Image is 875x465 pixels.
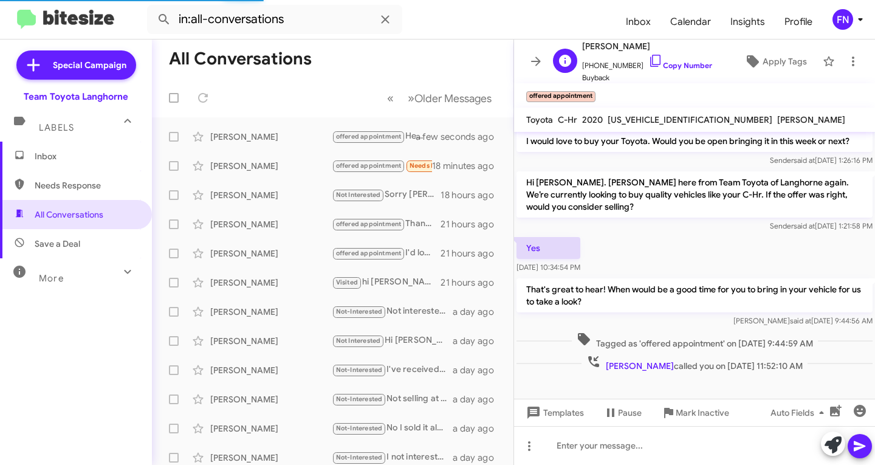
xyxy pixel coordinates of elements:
div: 18 minutes ago [432,160,504,172]
p: That's great to hear! When would be a good time for you to bring in your vehicle for us to take a... [516,278,873,312]
span: Apply Tags [763,50,807,72]
input: Search [147,5,402,34]
span: Tagged as 'offered appointment' on [DATE] 9:44:59 AM [572,332,818,350]
span: Insights [721,4,775,40]
span: Save a Deal [35,238,80,250]
span: Buyback [582,72,712,84]
span: Needs Response [410,162,461,170]
span: offered appointment [336,133,402,140]
span: [PERSON_NAME] [777,114,845,125]
button: Previous [380,86,401,111]
span: [PERSON_NAME] [606,360,674,371]
span: offered appointment [336,249,402,257]
div: I'd love to have you visit our dealership to evaluate your [MEDICAL_DATA]. When can you come in? [332,246,441,260]
span: Toyota [526,114,553,125]
span: Not-Interested [336,424,383,432]
p: Hi [PERSON_NAME]. [PERSON_NAME] here from Team Toyota of Langhorne again. We’re currently looking... [516,171,873,218]
button: Next [400,86,499,111]
div: [PERSON_NAME] [210,452,332,464]
div: [PERSON_NAME] [210,393,332,405]
h1: All Conversations [169,49,312,69]
div: I not interested in that car anymore thanks [332,450,453,464]
span: said at [794,221,815,230]
span: offered appointment [336,220,402,228]
div: FN [832,9,853,30]
span: Sender [DATE] 1:26:16 PM [770,156,873,165]
span: Not-Interested [336,366,383,374]
div: 21 hours ago [441,218,504,230]
span: Not-Interested [336,308,383,315]
button: Templates [514,402,594,424]
a: Profile [775,4,822,40]
a: Calendar [661,4,721,40]
small: offered appointment [526,91,595,102]
div: a day ago [453,335,504,347]
span: Special Campaign [53,59,126,71]
span: 2020 [582,114,603,125]
div: Inbound Call [332,159,432,173]
span: [PERSON_NAME] [DATE] 9:44:56 AM [733,316,873,325]
span: Mark Inactive [676,402,729,424]
nav: Page navigation example [380,86,499,111]
span: [US_VEHICLE_IDENTIFICATION_NUMBER] [608,114,772,125]
div: a day ago [453,422,504,435]
span: Needs Response [35,179,138,191]
span: offered appointment [336,162,402,170]
span: Not Interested [336,337,381,345]
button: Auto Fields [761,402,839,424]
span: C-Hr [558,114,577,125]
button: Apply Tags [733,50,817,72]
span: Sender [DATE] 1:21:58 PM [770,221,873,230]
span: » [408,91,414,106]
div: [PERSON_NAME] [210,218,332,230]
div: [PERSON_NAME] [210,131,332,143]
div: I've received 2 legitimate offers of 25k from Carmax and one other, without requiring me to come ... [332,363,453,377]
span: Templates [524,402,584,424]
span: said at [790,316,811,325]
div: a few seconds ago [431,131,504,143]
div: Not interested anymore [332,305,453,319]
div: [PERSON_NAME] [210,160,332,172]
span: Visited [336,278,358,286]
div: [PERSON_NAME] [210,277,332,289]
div: Not selling at this time. [332,392,453,406]
span: Labels [39,122,74,133]
div: [PERSON_NAME] [210,422,332,435]
div: a day ago [453,452,504,464]
button: Pause [594,402,651,424]
span: Not-Interested [336,395,383,403]
div: Hey [PERSON_NAME]! We’ve still got amazing lease deals on 2025 Tacomas and an awesome selection i... [332,129,431,143]
div: a day ago [453,393,504,405]
div: a day ago [453,306,504,318]
p: Yes [516,237,580,259]
div: [PERSON_NAME] [210,364,332,376]
div: a day ago [453,364,504,376]
span: Inbox [35,150,138,162]
a: Inbox [616,4,661,40]
div: [PERSON_NAME] [210,335,332,347]
div: Thanks! [332,217,441,231]
span: [PHONE_NUMBER] [582,53,712,72]
div: 18 hours ago [441,189,504,201]
span: More [39,273,64,284]
a: Special Campaign [16,50,136,80]
span: All Conversations [35,208,103,221]
span: Auto Fields [770,402,829,424]
div: Hi [PERSON_NAME], sorry for the late response. I’ve already gotten a car. I really appreciate you... [332,334,453,348]
span: Not-Interested [336,453,383,461]
div: hi [PERSON_NAME]. [DATE] I had assurances via text messages signed [PERSON_NAME] add emails from ... [332,275,441,289]
span: Pause [618,402,642,424]
div: [PERSON_NAME] [210,189,332,201]
div: [PERSON_NAME] [210,306,332,318]
div: Team Toyota Langhorne [24,91,128,103]
span: [PERSON_NAME] [582,39,712,53]
span: said at [794,156,815,165]
span: Older Messages [414,92,492,105]
button: FN [822,9,862,30]
span: called you on [DATE] 11:52:10 AM [582,354,808,372]
div: No I sold it already [332,421,453,435]
span: « [387,91,394,106]
button: Mark Inactive [651,402,739,424]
